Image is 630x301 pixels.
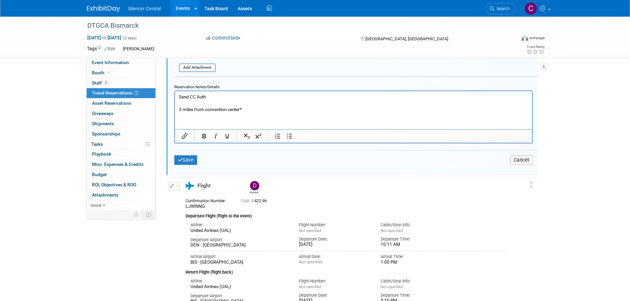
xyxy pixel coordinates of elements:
[131,210,142,219] td: Personalize Event Tab Strip
[87,98,155,108] a: Asset Reservations
[299,260,371,265] div: Not specified
[87,170,155,180] a: Budget
[299,278,371,284] div: Flight Number:
[190,284,289,290] div: United Airlines (UAL)
[299,228,321,233] span: Not specified
[121,46,156,53] div: [PERSON_NAME]
[299,284,321,289] span: Not specified
[381,292,452,298] div: Departure Time:
[87,139,155,149] a: Tasks
[190,228,289,234] div: United Airlines (UAL)
[134,91,139,95] span: 2
[101,35,107,40] span: to
[92,100,131,106] span: Asset Reservations
[272,132,283,141] button: Numbered list
[197,183,211,189] span: Flight
[250,181,259,190] img: Dean Woods
[494,6,510,11] span: Search
[87,109,155,119] a: Giveaways
[92,182,136,187] span: ROI, Objectives & ROO
[477,34,545,44] div: Event Format
[87,78,155,88] a: Staff2
[92,151,111,157] span: Playbook
[222,132,233,141] button: Underline
[186,197,231,204] div: Confirmation Number:
[92,90,139,95] span: Travel Reservations
[87,180,155,190] a: ROI, Objectives & ROO
[186,265,507,276] div: Return Flight (flight back)
[190,222,289,228] div: Airline:
[299,254,371,260] div: Arrival Date:
[485,3,516,15] a: Search
[92,60,129,65] span: Event Information
[299,222,371,228] div: Flight Number:
[381,222,452,228] div: Cabin/Seat Info:
[128,6,161,11] span: Silencer Central
[92,192,118,198] span: Attachments
[87,149,155,159] a: Playbook
[190,293,289,299] div: Departure Airport:
[381,254,452,260] div: Arrival Time:
[104,47,115,51] a: Edit
[381,278,452,284] div: Cabin/Seat Info:
[381,260,452,265] div: 1:00 PM
[175,91,532,129] iframe: Rich Text Area
[104,80,108,85] span: 2
[87,88,155,98] a: Travel Reservations2
[91,141,103,147] span: Tasks
[107,71,111,74] i: Booth reservation complete
[87,129,155,139] a: Sponsorships
[123,36,137,40] span: (2 days)
[210,132,221,141] button: Italic
[365,36,448,41] span: [GEOGRAPHIC_DATA], [GEOGRAPHIC_DATA]
[85,20,506,32] div: DTGCA Bismarck
[529,36,545,41] div: In-Person
[91,203,101,208] span: more
[142,210,155,219] td: Toggle Event Tabs
[92,172,107,177] span: Budget
[299,242,371,247] div: [DATE]
[204,35,243,42] button: Committed
[241,199,270,203] span: 422.96
[92,70,112,75] span: Booth
[190,254,289,260] div: Arrival Airport:
[522,35,528,41] img: Format-Inperson.png
[92,80,108,86] span: Staff
[174,82,533,91] div: Reservation Notes/Details:
[381,236,452,242] div: Departure Time:
[92,121,114,126] span: Shipments
[253,132,264,141] button: Superscript
[87,68,155,78] a: Booth
[526,45,544,49] div: Event Rating
[190,278,289,284] div: Airline:
[284,132,295,141] button: Bullet list
[190,237,289,243] div: Departure Airport:
[381,242,452,247] div: 10:11 AM
[92,111,113,116] span: Giveaways
[250,190,258,194] div: Dean Woods
[87,35,122,41] span: [DATE] [DATE]
[530,181,533,188] i: Click and drag to move item
[241,132,252,141] button: Subscript
[381,284,403,289] span: Not specified
[381,228,403,233] span: Not specified
[87,201,155,210] a: more
[190,243,289,248] div: DEN - [GEOGRAPHIC_DATA]
[179,132,190,141] button: Insert/edit link
[87,6,120,12] img: ExhibitDay
[186,204,205,209] span: LJWNNG
[174,155,197,165] button: Save
[241,199,254,203] span: Cost: $
[510,155,533,165] button: Cancel
[87,45,115,53] td: Tags
[92,162,144,167] span: Misc. Expenses & Credits
[248,181,260,194] div: Dean Woods
[190,260,289,265] div: BIS - [GEOGRAPHIC_DATA]
[87,190,155,200] a: Attachments
[87,58,155,68] a: Event Information
[525,2,537,15] img: Cade Cox
[299,292,371,298] div: Departure Date:
[186,209,507,219] div: Departure Flight (flight to the event)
